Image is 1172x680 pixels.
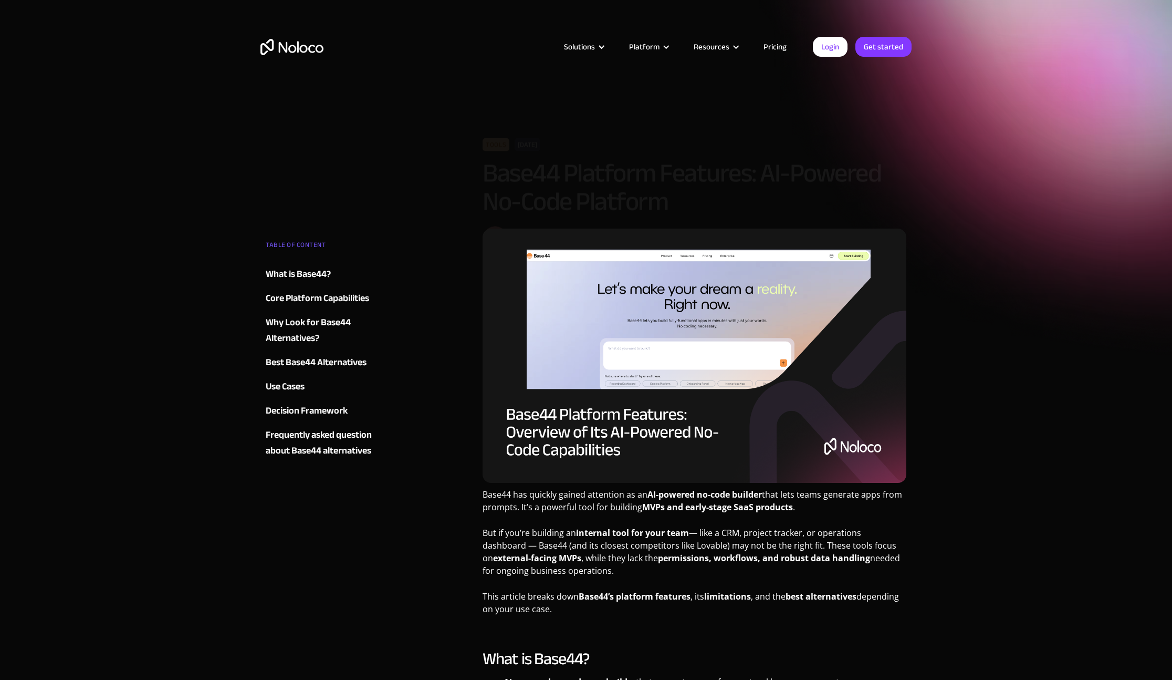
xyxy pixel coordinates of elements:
a: Pricing [750,40,800,54]
strong: permissions, workflows, and robust data handling [658,552,870,564]
strong: internal tool for your team [576,527,689,539]
a: Use Cases [266,379,393,395]
div: [DATE] [515,138,541,151]
div: Platform [616,40,681,54]
div: Core Platform Capabilities [266,291,369,306]
a: Best Base44 Alternatives [266,355,393,370]
strong: limitations [704,591,751,602]
div: Resources [681,40,750,54]
h1: Base44 Platform Features: AI-Powered No-Code Platform [483,159,906,215]
p: Base44 has quickly gained attention as an that lets teams generate apps from prompts. It’s a powe... [483,488,906,521]
div: What is Base44? [266,266,331,282]
a: Why Look for Base44 Alternatives? [266,315,393,346]
p: But if you’re building an — like a CRM, project tracker, or operations dashboard — Base44 (and it... [483,527,906,585]
div: Tools [483,138,509,151]
div: Platform [629,40,660,54]
div: Decision Framework [266,403,348,419]
h2: What is Base44? [483,648,906,669]
a: Decision Framework [266,403,393,419]
p: This article breaks down , its , and the depending on your use case. [483,590,906,623]
div: Use Cases [266,379,305,395]
a: Frequently asked question about Base44 alternatives [266,427,393,459]
div: [PERSON_NAME] [516,226,608,239]
div: Solutions [551,40,616,54]
div: Solutions [564,40,595,54]
a: home [260,39,323,55]
a: Core Platform Capabilities [266,291,393,306]
div: TABLE OF CONTENT [266,237,393,258]
div: Resources [694,40,729,54]
a: Login [813,37,847,57]
strong: AI-powered no-code builder [647,489,762,500]
strong: external-facing MVPs [493,552,581,564]
strong: MVPs and early-stage SaaS products [642,501,793,513]
a: What is Base44? [266,266,393,282]
strong: best alternatives [786,591,856,602]
strong: Base44’s platform features [579,591,690,602]
div: Best Base44 Alternatives [266,355,367,370]
a: Get started [855,37,912,57]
